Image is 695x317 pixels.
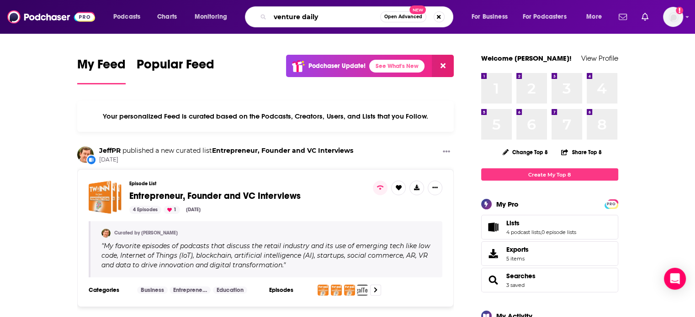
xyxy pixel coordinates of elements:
button: Show profile menu [663,7,683,27]
h3: Episodes [269,286,310,294]
span: Charts [157,10,177,23]
a: Lists [484,221,503,234]
span: New [409,5,426,14]
h3: Episode List [129,181,366,187]
a: My Feed [77,57,126,84]
span: Lists [481,215,618,239]
div: Open Intercom Messenger [664,268,686,290]
input: Search podcasts, credits, & more... [270,10,380,24]
span: Exports [484,247,503,260]
a: Searches [484,274,503,286]
span: [DATE] [99,156,353,164]
a: Exports [481,241,618,266]
span: Popular Feed [137,57,214,78]
img: The 5 Forces of Innovation in Retail [344,285,355,296]
span: Logged in as cmand-c [663,7,683,27]
a: 3 saved [506,282,525,288]
span: Exports [506,245,529,254]
div: My Pro [496,200,519,208]
a: Show notifications dropdown [638,9,652,25]
span: PRO [606,201,617,208]
img: User Profile [663,7,683,27]
button: Open AdvancedNew [380,11,426,22]
a: Entrepreneur, Founder and VC Interviews [129,191,301,201]
a: Charts [151,10,182,24]
button: Share Top 8 [561,143,602,161]
button: Show More Button [439,146,454,158]
a: Education [213,286,247,294]
div: Your personalized Feed is curated based on the Podcasts, Creators, Users, and Lists that you Follow. [77,101,454,132]
button: Show More Button [428,181,442,195]
a: View Profile [581,54,618,62]
div: New List [86,155,96,165]
span: Monitoring [195,10,227,23]
a: Entrepreneur, Founder and VC Interviews [212,146,353,155]
a: Entrepreneur [170,286,211,294]
a: Entrepreneur, Founder and VC Interviews [89,181,122,214]
a: Create My Top 8 [481,168,618,181]
a: Popular Feed [137,57,214,84]
span: Podcasts [113,10,140,23]
a: PRO [606,200,617,207]
span: Lists [506,219,520,227]
button: open menu [188,10,239,24]
button: open menu [517,10,580,24]
div: Search podcasts, credits, & more... [254,6,462,27]
button: open menu [465,10,519,24]
a: Lists [506,219,576,227]
a: See What's New [369,60,424,73]
a: Business [137,286,168,294]
button: open menu [580,10,613,24]
span: Entrepreneur, Founder and VC Interviews [129,190,301,202]
span: More [586,10,602,23]
span: My Feed [77,57,126,78]
span: , [541,229,541,235]
h3: Categories [89,286,130,294]
span: Searches [481,268,618,292]
svg: Add a profile image [676,7,683,14]
button: Change Top 8 [497,146,554,158]
img: JeffPR [101,229,111,238]
img: A Conversation with Jonathan Abrams, Entrepreneur, Investor, Mentor and VC [318,285,329,296]
a: Curated by [PERSON_NAME] [114,230,178,236]
button: Show More Button [409,181,424,195]
span: 5 items [506,255,529,262]
a: 0 episode lists [541,229,576,235]
div: 4 Episodes [129,206,161,214]
p: Podchaser Update! [308,62,366,70]
a: Searches [506,272,536,280]
div: [DATE] [182,206,204,214]
a: 4 podcast lists [506,229,541,235]
span: Open Advanced [384,15,422,19]
span: My favorite episodes of podcasts that discuss the retail industry and its use of emerging tech li... [101,242,430,269]
a: JeffPR [99,146,121,155]
img: Guy Yehiav: How to Grow a Startup [331,285,342,296]
h3: published a new curated list [99,146,353,155]
a: Show notifications dropdown [615,9,631,25]
img: Michael Tam of Craft Ventures Discusses LegalTech Fundraising - LegalTechLIVE - Episode 112 [357,285,368,296]
span: " " [101,242,430,269]
span: For Business [472,10,508,23]
button: open menu [107,10,152,24]
span: For Podcasters [523,10,567,23]
div: 1 [164,206,180,214]
img: Podchaser - Follow, Share and Rate Podcasts [7,8,95,26]
a: Welcome [PERSON_NAME]! [481,54,572,62]
img: JeffPR [77,146,94,163]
